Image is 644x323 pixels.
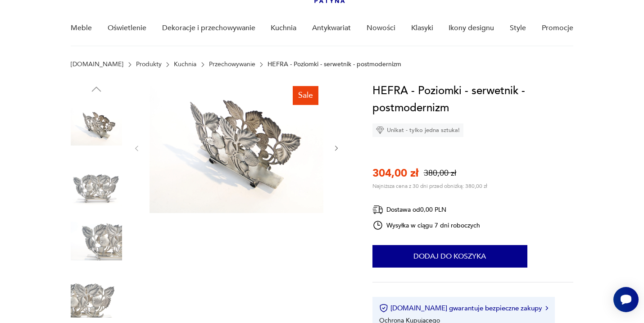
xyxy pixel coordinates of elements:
a: Ikony designu [449,11,494,45]
img: Zdjęcie produktu HEFRA - Poziomki - serwetnik - postmodernizm [71,215,122,267]
a: Nowości [367,11,395,45]
a: Produkty [136,61,162,68]
a: Przechowywanie [209,61,255,68]
p: 304,00 zł [372,166,418,181]
h1: HEFRA - Poziomki - serwetnik - postmodernizm [372,82,573,117]
img: Zdjęcie produktu HEFRA - Poziomki - serwetnik - postmodernizm [71,158,122,209]
img: Ikona strzałki w prawo [545,306,548,310]
a: Dekoracje i przechowywanie [162,11,255,45]
a: Kuchnia [271,11,296,45]
img: Ikona diamentu [376,126,384,134]
a: Style [510,11,526,45]
div: Dostawa od 0,00 PLN [372,204,481,215]
div: Sale [293,86,318,105]
p: 380,00 zł [424,168,456,179]
a: [DOMAIN_NAME] [71,61,123,68]
img: Ikona dostawy [372,204,383,215]
p: Najniższa cena z 30 dni przed obniżką: 380,00 zł [372,182,487,190]
button: Dodaj do koszyka [372,245,527,268]
a: Antykwariat [312,11,351,45]
a: Oświetlenie [108,11,146,45]
div: Unikat - tylko jedna sztuka! [372,123,463,137]
iframe: Smartsupp widget button [613,287,639,312]
a: Kuchnia [174,61,196,68]
img: Zdjęcie produktu HEFRA - Poziomki - serwetnik - postmodernizm [150,82,323,213]
p: HEFRA - Poziomki - serwetnik - postmodernizm [268,61,401,68]
a: Klasyki [411,11,433,45]
a: Meble [71,11,92,45]
div: Wysyłka w ciągu 7 dni roboczych [372,220,481,231]
button: [DOMAIN_NAME] gwarantuje bezpieczne zakupy [379,304,548,313]
a: Promocje [542,11,573,45]
img: Ikona certyfikatu [379,304,388,313]
img: Zdjęcie produktu HEFRA - Poziomki - serwetnik - postmodernizm [71,100,122,152]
